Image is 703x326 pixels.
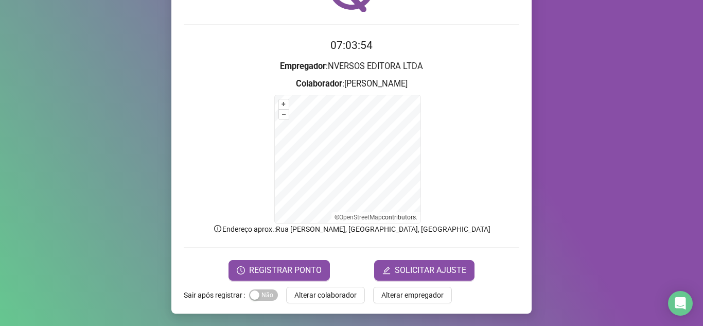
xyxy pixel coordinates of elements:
span: SOLICITAR AJUSTE [395,264,466,277]
span: Alterar empregador [381,289,444,301]
button: Alterar colaborador [286,287,365,303]
span: REGISTRAR PONTO [249,264,322,277]
button: REGISTRAR PONTO [229,260,330,281]
span: info-circle [213,224,222,233]
span: clock-circle [237,266,245,274]
button: – [279,110,289,119]
p: Endereço aprox. : Rua [PERSON_NAME], [GEOGRAPHIC_DATA], [GEOGRAPHIC_DATA] [184,224,519,235]
span: Alterar colaborador [294,289,357,301]
li: © contributors. [335,214,417,221]
button: + [279,99,289,109]
h3: : NVERSOS EDITORA LTDA [184,60,519,73]
h3: : [PERSON_NAME] [184,77,519,91]
time: 07:03:54 [330,39,373,52]
button: Alterar empregador [373,287,452,303]
button: editSOLICITAR AJUSTE [374,260,474,281]
span: edit [382,266,391,274]
strong: Colaborador [296,79,342,89]
label: Sair após registrar [184,287,249,303]
div: Open Intercom Messenger [668,291,693,316]
a: OpenStreetMap [339,214,382,221]
strong: Empregador [280,61,326,71]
